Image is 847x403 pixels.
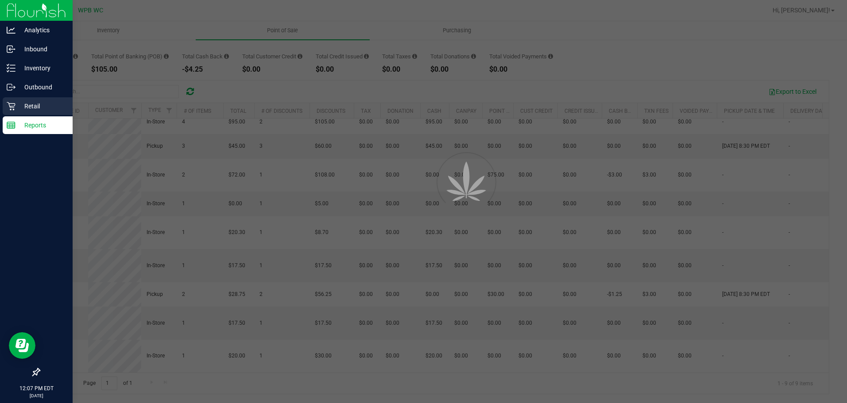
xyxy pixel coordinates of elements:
[7,121,15,130] inline-svg: Reports
[9,332,35,359] iframe: Resource center
[4,392,69,399] p: [DATE]
[15,101,69,111] p: Retail
[7,83,15,92] inline-svg: Outbound
[7,102,15,111] inline-svg: Retail
[7,26,15,35] inline-svg: Analytics
[15,82,69,92] p: Outbound
[15,25,69,35] p: Analytics
[7,64,15,73] inline-svg: Inventory
[7,45,15,54] inline-svg: Inbound
[15,63,69,73] p: Inventory
[15,44,69,54] p: Inbound
[4,384,69,392] p: 12:07 PM EDT
[15,120,69,130] p: Reports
